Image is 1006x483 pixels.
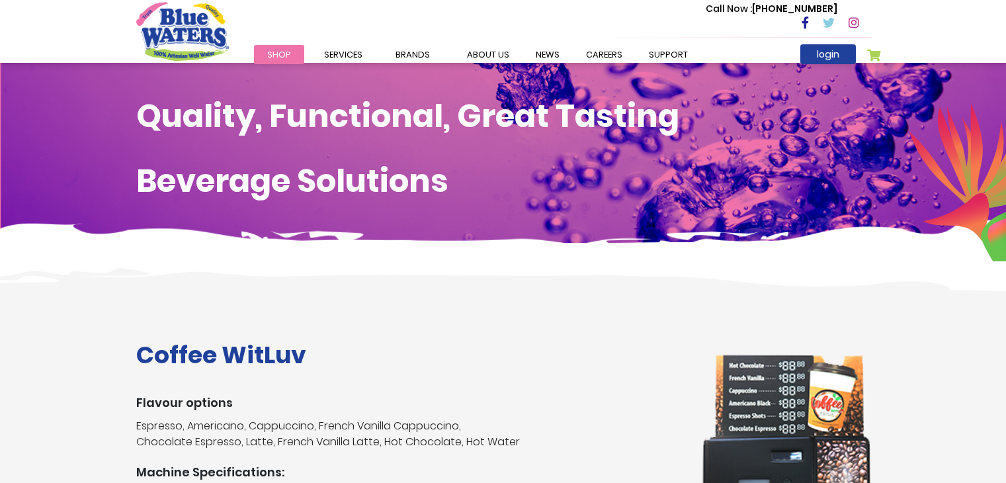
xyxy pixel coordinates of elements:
[636,45,701,64] a: support
[396,48,430,61] span: Brands
[454,45,523,64] a: about us
[800,44,856,64] a: login
[706,2,752,15] span: Call Now :
[136,396,682,410] h3: Flavour options
[136,418,682,450] p: Espresso, Americano, Cappuccino, French Vanilla Cappuccino, Chocolate Espresso, Latte, French Van...
[136,162,870,200] h1: Beverage Solutions
[523,45,573,64] a: News
[324,48,362,61] span: Services
[706,2,837,16] p: [PHONE_NUMBER]
[136,97,870,136] h1: Quality, Functional, Great Tasting
[136,2,229,60] a: store logo
[573,45,636,64] a: careers
[267,48,291,61] span: Shop
[136,465,682,480] h3: Machine Specifications:
[136,341,682,369] h1: Coffee WitLuv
